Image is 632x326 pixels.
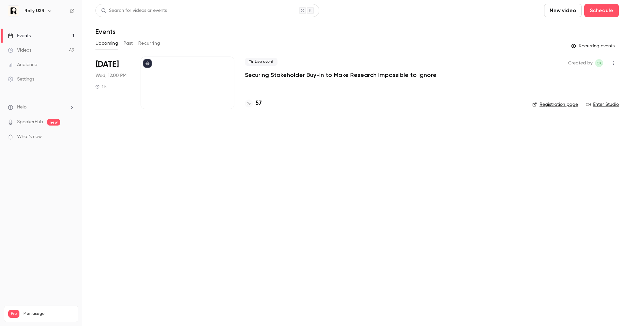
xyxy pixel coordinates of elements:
[544,4,582,17] button: New video
[17,104,27,111] span: Help
[95,59,119,70] span: [DATE]
[95,72,126,79] span: Wed, 12:00 PM
[138,38,160,49] button: Recurring
[8,104,74,111] li: help-dropdown-opener
[95,84,107,89] div: 1 h
[532,101,578,108] a: Registration page
[8,310,19,318] span: Pro
[95,57,130,109] div: Oct 8 Wed, 12:00 PM (America/New York)
[596,59,602,67] span: CK
[8,33,31,39] div: Events
[245,71,436,79] a: Securing Stakeholder Buy-In to Make Research Impossible to Ignore
[8,61,37,68] div: Audience
[123,38,133,49] button: Past
[24,8,44,14] h6: Rally UXR
[568,41,619,51] button: Recurring events
[584,4,619,17] button: Schedule
[586,101,619,108] a: Enter Studio
[8,47,31,54] div: Videos
[95,38,118,49] button: Upcoming
[8,6,19,16] img: Rally UXR
[595,59,603,67] span: Caroline Kearney
[95,28,116,35] h1: Events
[101,7,167,14] div: Search for videos or events
[23,311,74,316] span: Plan usage
[568,59,592,67] span: Created by
[17,119,43,126] a: SpeakerHub
[47,119,60,126] span: new
[17,133,42,140] span: What's new
[245,99,262,108] a: 57
[255,99,262,108] h4: 57
[245,58,277,66] span: Live event
[8,76,34,82] div: Settings
[66,134,74,140] iframe: Noticeable Trigger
